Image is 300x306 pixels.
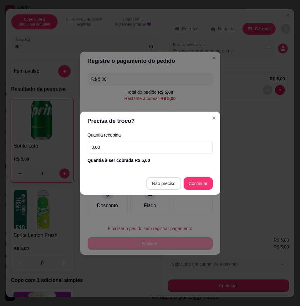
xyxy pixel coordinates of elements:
[80,112,220,130] header: Precisa de troco?
[146,177,181,190] button: Não preciso
[184,177,213,190] button: Continuar
[88,157,213,163] div: Quantia à ser cobrada R$ 5,00
[88,133,213,137] label: Quantia recebida
[209,113,219,123] button: Close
